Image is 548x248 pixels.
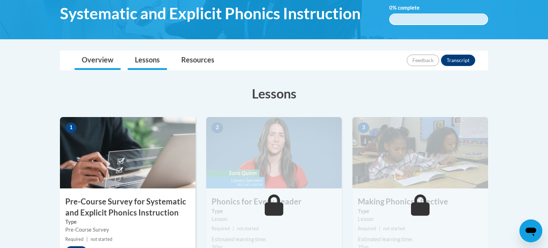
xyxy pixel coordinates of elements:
[358,122,369,133] span: 3
[212,207,336,215] label: Type
[212,226,230,231] span: Required
[65,226,190,234] div: Pre-Course Survey
[206,196,342,207] h3: Phonics for Every Reader
[519,219,542,242] iframe: Button to launch messaging window
[352,117,488,188] img: Course Image
[174,51,222,70] a: Resources
[60,117,196,188] img: Course Image
[60,4,361,23] span: Systematic and Explicit Phonics Instruction
[441,55,475,66] button: Transcript
[233,226,234,231] span: |
[65,218,190,226] label: Type
[352,196,488,207] h3: Making Phonics Effective
[379,226,380,231] span: |
[212,122,223,133] span: 2
[383,226,405,231] span: not started
[128,51,167,70] a: Lessons
[389,4,430,12] label: % complete
[212,215,336,223] div: Lesson
[75,51,121,70] a: Overview
[206,117,342,188] img: Course Image
[407,55,439,66] button: Feedback
[358,207,483,215] label: Type
[91,237,112,242] span: not started
[60,196,196,218] h3: Pre-Course Survey for Systematic and Explicit Phonics Instruction
[358,226,376,231] span: Required
[65,122,77,133] span: 1
[60,85,488,102] h3: Lessons
[237,226,259,231] span: not started
[86,237,88,242] span: |
[358,236,483,243] div: Estimated learning time:
[358,215,483,223] div: Lesson
[389,5,392,11] span: 0
[65,237,83,242] span: Required
[212,236,336,243] div: Estimated learning time:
